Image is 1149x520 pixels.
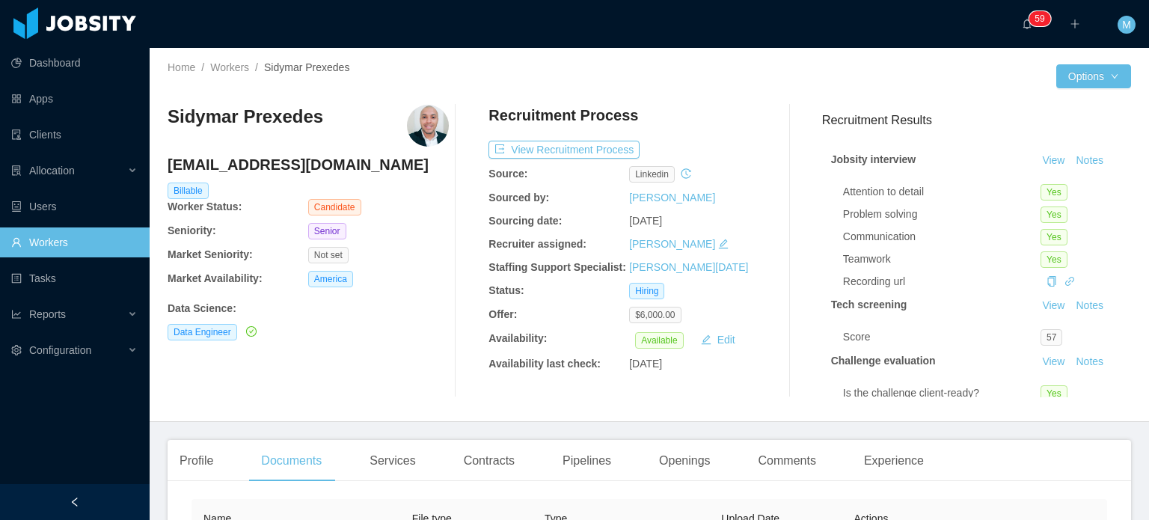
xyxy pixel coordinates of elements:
span: / [255,61,258,73]
button: Notes [1070,152,1109,170]
b: Offer: [488,308,517,320]
span: Billable [168,183,209,199]
div: Experience [852,440,936,482]
a: icon: link [1064,275,1075,287]
b: Market Seniority: [168,248,253,260]
div: Openings [647,440,723,482]
a: View [1037,355,1070,367]
b: Source: [488,168,527,180]
h4: [EMAIL_ADDRESS][DOMAIN_NAME] [168,154,449,175]
div: Comments [747,440,828,482]
span: Yes [1041,229,1067,245]
span: Candidate [308,199,361,215]
div: Teamwork [843,251,1041,267]
span: Yes [1041,251,1067,268]
b: Sourcing date: [488,215,562,227]
button: icon: editEdit [695,331,741,349]
button: icon: exportView Recruitment Process [488,141,640,159]
i: icon: check-circle [246,326,257,337]
span: linkedin [629,166,675,183]
div: Problem solving [843,207,1041,222]
b: Availability last check: [488,358,601,370]
a: Home [168,61,195,73]
div: Services [358,440,427,482]
img: 376e99f4-e6d4-46b0-b160-53a8c0b6ecf2_688a58730d9cc-400w.png [407,105,449,147]
i: icon: solution [11,165,22,176]
div: Copy [1047,274,1057,290]
span: / [201,61,204,73]
a: icon: appstoreApps [11,84,138,114]
p: 9 [1040,11,1045,26]
a: [PERSON_NAME] [629,192,715,204]
span: America [308,271,353,287]
a: icon: robotUsers [11,192,138,221]
b: Status: [488,284,524,296]
strong: Challenge evaluation [831,355,936,367]
span: Sidymar Prexedes [264,61,349,73]
div: Documents [249,440,334,482]
span: Not set [308,247,349,263]
span: 57 [1041,329,1062,346]
i: icon: history [681,168,691,179]
i: icon: plus [1070,19,1080,29]
button: Notes [1070,297,1109,315]
a: [PERSON_NAME][DATE] [629,261,748,273]
span: Configuration [29,344,91,356]
div: Contracts [452,440,527,482]
span: Reports [29,308,66,320]
h3: Sidymar Prexedes [168,105,323,129]
i: icon: setting [11,345,22,355]
i: icon: link [1064,276,1075,287]
a: View [1037,154,1070,166]
b: Availability: [488,332,547,344]
a: icon: pie-chartDashboard [11,48,138,78]
b: Worker Status: [168,201,242,212]
span: Hiring [629,283,664,299]
span: Yes [1041,184,1067,201]
i: icon: edit [718,239,729,249]
span: M [1122,16,1131,34]
i: icon: copy [1047,276,1057,287]
button: Notes [1070,353,1109,371]
sup: 59 [1029,11,1050,26]
a: icon: profileTasks [11,263,138,293]
span: Data Engineer [168,324,237,340]
span: Yes [1041,385,1067,402]
div: Pipelines [551,440,623,482]
span: [DATE] [629,215,662,227]
h4: Recruitment Process [488,105,638,126]
div: Recording url [843,274,1041,290]
strong: Jobsity interview [831,153,916,165]
span: Allocation [29,165,75,177]
b: Data Science : [168,302,236,314]
b: Sourced by: [488,192,549,204]
b: Seniority: [168,224,216,236]
span: [DATE] [629,358,662,370]
b: Recruiter assigned: [488,238,586,250]
span: $6,000.00 [629,307,681,323]
a: icon: auditClients [11,120,138,150]
button: Optionsicon: down [1056,64,1131,88]
a: icon: exportView Recruitment Process [488,144,640,156]
b: Staffing Support Specialist: [488,261,626,273]
b: Market Availability: [168,272,263,284]
strong: Tech screening [831,299,907,311]
span: Senior [308,223,346,239]
div: Attention to detail [843,184,1041,200]
i: icon: bell [1022,19,1032,29]
a: View [1037,299,1070,311]
p: 5 [1035,11,1040,26]
div: Score [843,329,1041,345]
h3: Recruitment Results [822,111,1131,129]
a: icon: userWorkers [11,227,138,257]
a: icon: check-circle [243,325,257,337]
i: icon: line-chart [11,309,22,319]
span: Yes [1041,207,1067,223]
div: Is the challenge client-ready? [843,385,1041,401]
a: [PERSON_NAME] [629,238,715,250]
div: Communication [843,229,1041,245]
a: Workers [210,61,249,73]
div: Profile [168,440,225,482]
